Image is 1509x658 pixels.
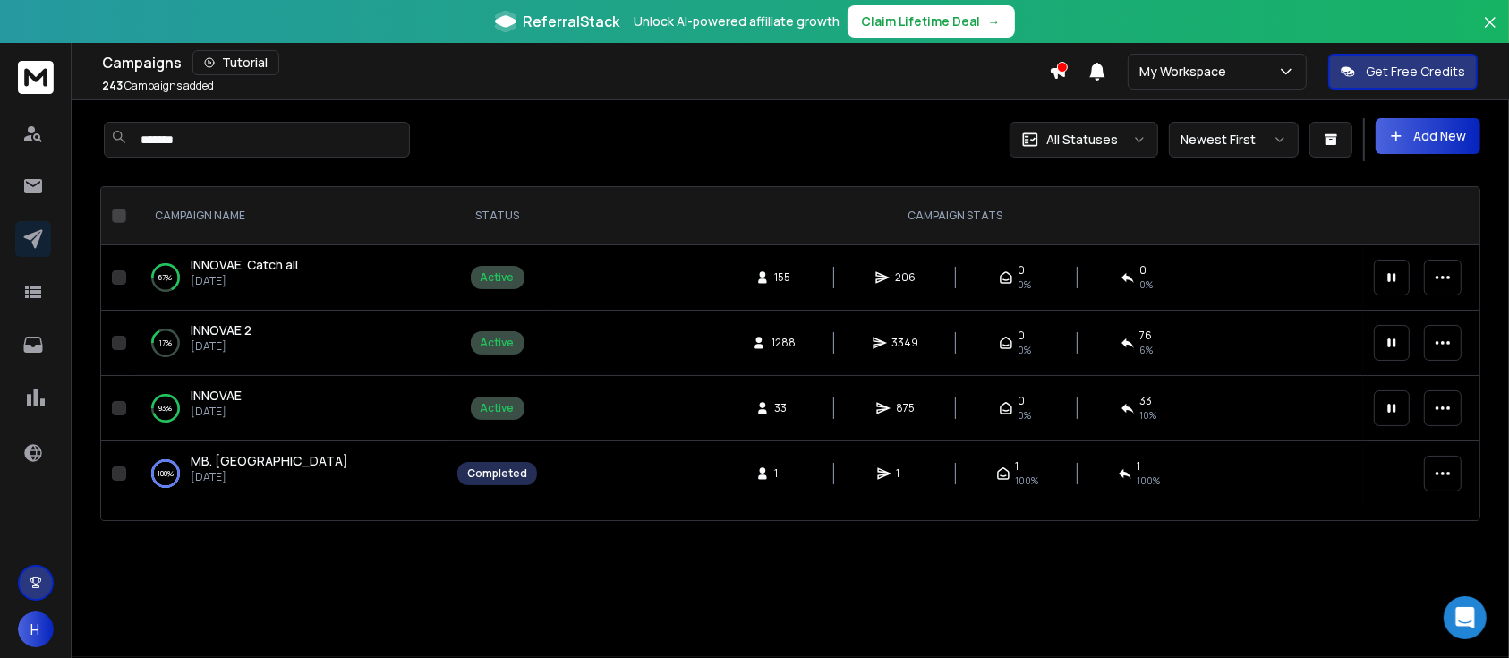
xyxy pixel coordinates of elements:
[1138,474,1161,488] span: 100 %
[191,256,298,273] span: INNOVAE. Catch all
[1140,278,1154,292] span: 0 %
[1019,394,1026,408] span: 0
[1019,343,1032,357] span: 0%
[191,256,298,274] a: INNOVAE. Catch all
[133,376,447,441] td: 93%INNOVAE[DATE]
[192,50,279,75] button: Tutorial
[191,452,348,470] a: MB. [GEOGRAPHIC_DATA]
[102,50,1049,75] div: Campaigns
[18,611,54,647] button: H
[159,399,173,417] p: 93 %
[191,470,348,484] p: [DATE]
[775,466,793,481] span: 1
[1139,63,1233,81] p: My Workspace
[1444,596,1487,639] div: Open Intercom Messenger
[548,187,1363,245] th: CAMPAIGN STATS
[1138,459,1141,474] span: 1
[1140,394,1153,408] span: 33
[848,5,1015,38] button: Claim Lifetime Deal→
[191,452,348,469] span: MB. [GEOGRAPHIC_DATA]
[897,466,915,481] span: 1
[1479,11,1502,54] button: Close banner
[481,270,515,285] div: Active
[1140,408,1157,423] span: 10 %
[481,401,515,415] div: Active
[191,274,298,288] p: [DATE]
[133,245,447,311] td: 67%INNOVAE. Catch all[DATE]
[1140,263,1147,278] span: 0
[159,334,172,352] p: 17 %
[191,405,242,419] p: [DATE]
[772,336,796,350] span: 1288
[1016,459,1019,474] span: 1
[467,466,527,481] div: Completed
[191,321,251,338] span: INNOVAE 2
[775,270,793,285] span: 155
[102,79,214,93] p: Campaigns added
[1376,118,1480,154] button: Add New
[1140,329,1153,343] span: 76
[1328,54,1478,90] button: Get Free Credits
[481,336,515,350] div: Active
[1019,263,1026,278] span: 0
[1046,131,1118,149] p: All Statuses
[191,321,251,339] a: INNOVAE 2
[1140,343,1154,357] span: 6 %
[1169,122,1299,158] button: Newest First
[895,270,916,285] span: 206
[635,13,840,30] p: Unlock AI-powered affiliate growth
[1016,474,1039,488] span: 100 %
[988,13,1001,30] span: →
[191,387,242,405] a: INNOVAE
[1019,329,1026,343] span: 0
[1019,278,1032,292] span: 0%
[775,401,793,415] span: 33
[892,336,919,350] span: 3349
[102,78,123,93] span: 243
[158,465,174,483] p: 100 %
[133,187,447,245] th: CAMPAIGN NAME
[133,441,447,507] td: 100%MB. [GEOGRAPHIC_DATA][DATE]
[524,11,620,32] span: ReferralStack
[896,401,915,415] span: 875
[1019,408,1032,423] span: 0%
[133,311,447,376] td: 17%INNOVAE 2[DATE]
[447,187,548,245] th: STATUS
[191,387,242,404] span: INNOVAE
[191,339,251,354] p: [DATE]
[1366,63,1465,81] p: Get Free Credits
[159,269,173,286] p: 67 %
